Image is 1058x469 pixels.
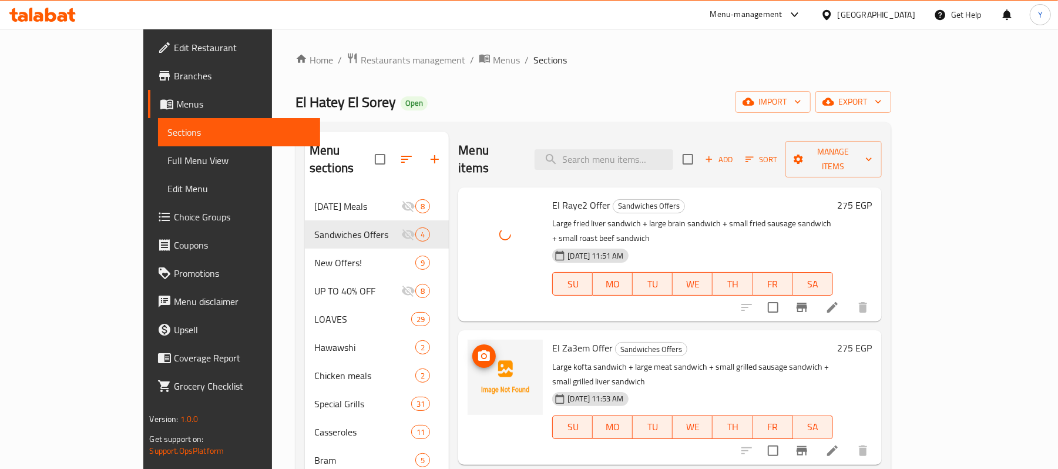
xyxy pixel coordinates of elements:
span: Select to update [761,295,785,320]
button: upload picture [472,344,496,368]
span: SU [557,276,588,293]
span: LOAVES [314,312,411,326]
div: items [415,256,430,270]
span: 5 [416,455,429,466]
span: [DATE] Meals [314,199,401,213]
span: 4 [416,229,429,240]
span: FR [758,418,788,436]
div: Hawawshi2 [305,333,449,361]
div: items [411,397,430,411]
img: El Za3em Offer [468,340,543,415]
a: Menus [479,52,520,68]
span: MO [597,418,628,436]
span: Sort sections [392,145,421,173]
a: Promotions [148,259,320,287]
span: Special Grills [314,397,411,411]
p: Large kofta sandwich + large meat sandwich + small grilled sausage sandwich + small grilled liver... [552,360,832,389]
span: 31 [412,398,429,410]
svg: Inactive section [401,199,415,213]
span: Choice Groups [174,210,311,224]
span: Casseroles [314,425,411,439]
button: MO [593,416,633,439]
input: search [535,149,673,170]
div: Chicken meals2 [305,361,449,390]
svg: Inactive section [401,227,415,242]
button: WE [673,416,713,439]
div: LOAVES29 [305,305,449,333]
span: Y [1038,8,1043,21]
span: Sort [745,153,778,166]
span: 8 [416,286,429,297]
button: WE [673,272,713,296]
a: Support.OpsPlatform [149,443,224,458]
span: FR [758,276,788,293]
li: / [338,53,342,67]
span: WE [677,418,708,436]
span: El Raye2 Offer [552,196,610,214]
div: New Offers!9 [305,249,449,277]
div: Sandwiches Offers [613,199,685,213]
span: [DATE] 11:51 AM [563,250,628,262]
span: El Hatey El Sorey [295,89,396,115]
a: Menus [148,90,320,118]
span: SU [557,418,588,436]
div: items [415,340,430,354]
span: 2 [416,370,429,381]
div: items [415,369,430,383]
span: UP TO 40% OFF [314,284,401,298]
div: Sandwiches Offers4 [305,220,449,249]
span: Menu disclaimer [174,294,311,309]
span: 11 [412,427,429,438]
span: Select all sections [368,147,392,172]
span: TH [717,418,748,436]
span: Sections [533,53,567,67]
h2: Menu items [458,142,520,177]
div: Open [401,96,428,110]
button: FR [753,416,793,439]
span: Bram [314,453,415,467]
a: Edit menu item [825,444,839,458]
div: items [411,425,430,439]
button: SU [552,416,593,439]
span: Hawawshi [314,340,415,354]
a: Choice Groups [148,203,320,231]
h6: 275 EGP [838,197,872,213]
span: Select to update [761,438,785,463]
h2: Menu sections [310,142,375,177]
a: Edit menu item [825,300,839,314]
div: Sandwiches Offers [615,342,687,356]
button: Manage items [785,141,882,177]
div: items [415,227,430,242]
button: import [735,91,811,113]
span: El Za3em Offer [552,339,613,357]
button: SA [793,416,833,439]
li: / [470,53,474,67]
span: Promotions [174,266,311,280]
span: Sandwiches Offers [616,343,687,356]
a: Coupons [148,231,320,259]
span: Menus [176,97,311,111]
a: Sections [158,118,320,146]
a: Full Menu View [158,146,320,175]
span: 1.0.0 [180,411,199,427]
span: TU [637,418,668,436]
div: [DATE] Meals8 [305,192,449,220]
button: export [815,91,891,113]
span: New Offers! [314,256,415,270]
div: items [411,312,430,326]
span: Sandwiches Offers [314,227,401,242]
span: Menus [493,53,520,67]
div: Casseroles11 [305,418,449,446]
span: Sort items [738,150,785,169]
span: Restaurants management [361,53,465,67]
li: / [525,53,529,67]
span: [DATE] 11:53 AM [563,393,628,404]
button: Sort [743,150,781,169]
span: SA [798,276,828,293]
